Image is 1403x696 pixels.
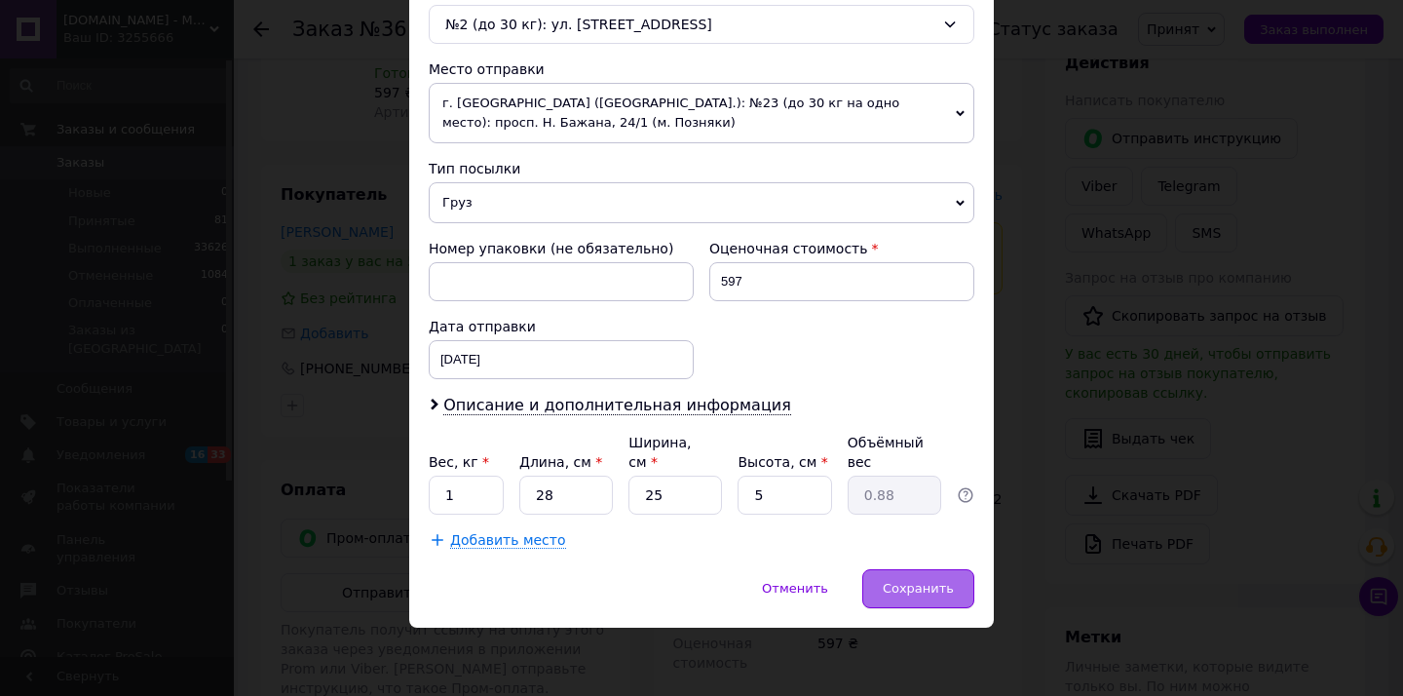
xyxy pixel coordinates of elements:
[429,161,520,176] span: Тип посылки
[429,182,974,223] span: Груз
[848,433,941,472] div: Объёмный вес
[709,239,974,258] div: Оценочная стоимость
[429,317,694,336] div: Дата отправки
[443,396,791,415] span: Описание и дополнительная информация
[429,239,694,258] div: Номер упаковки (не обязательно)
[429,454,489,470] label: Вес, кг
[628,435,691,470] label: Ширина, см
[762,581,828,596] span: Отменить
[519,454,602,470] label: Длина, см
[429,5,974,44] div: №2 (до 30 кг): ул. [STREET_ADDRESS]
[738,454,827,470] label: Высота, см
[429,61,545,77] span: Место отправки
[883,581,954,596] span: Сохранить
[429,83,974,143] span: г. [GEOGRAPHIC_DATA] ([GEOGRAPHIC_DATA].): №23 (до 30 кг на одно место): просп. Н. Бажана, 24/1 (...
[450,532,566,549] span: Добавить место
